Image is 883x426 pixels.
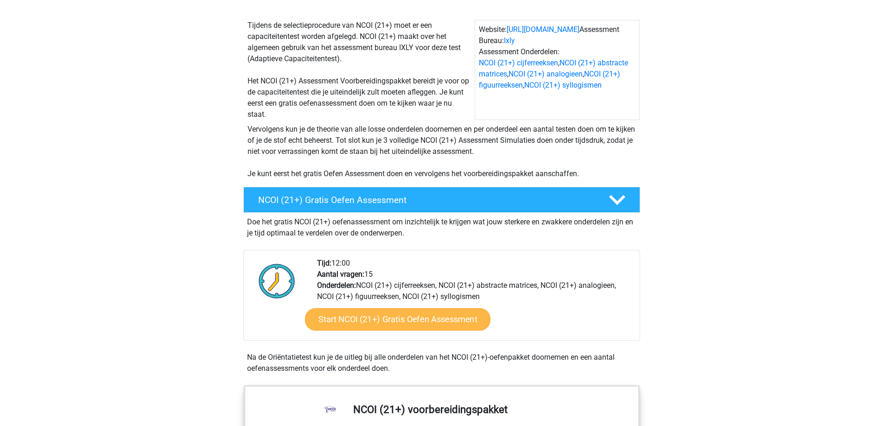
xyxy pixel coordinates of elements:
[258,195,594,205] h4: NCOI (21+) Gratis Oefen Assessment
[524,81,602,89] a: NCOI (21+) syllogismen
[243,213,640,239] div: Doe het gratis NCOI (21+) oefenassessment om inzichtelijk te krijgen wat jouw sterkere en zwakker...
[254,258,300,304] img: Klok
[244,20,475,120] div: Tijdens de selectieprocedure van NCOI (21+) moet er een capaciteitentest worden afgelegd. NCOI (2...
[310,258,639,340] div: 12:00 15 NCOI (21+) cijferreeksen, NCOI (21+) abstracte matrices, NCOI (21+) analogieen, NCOI (21...
[317,259,331,267] b: Tijd:
[508,70,583,78] a: NCOI (21+) analogieen
[317,281,356,290] b: Onderdelen:
[504,36,515,45] a: Ixly
[305,308,490,331] a: Start NCOI (21+) Gratis Oefen Assessment
[507,25,579,34] a: [URL][DOMAIN_NAME]
[244,124,640,179] div: Vervolgens kun je de theorie van alle losse onderdelen doornemen en per onderdeel een aantal test...
[479,58,558,67] a: NCOI (21+) cijferreeksen
[243,352,640,374] div: Na de Oriëntatietest kun je de uitleg bij alle onderdelen van het NCOI (21+)-oefenpakket doorneme...
[240,187,644,213] a: NCOI (21+) Gratis Oefen Assessment
[317,270,364,279] b: Aantal vragen:
[475,20,640,120] div: Website: Assessment Bureau: Assessment Onderdelen: , , , ,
